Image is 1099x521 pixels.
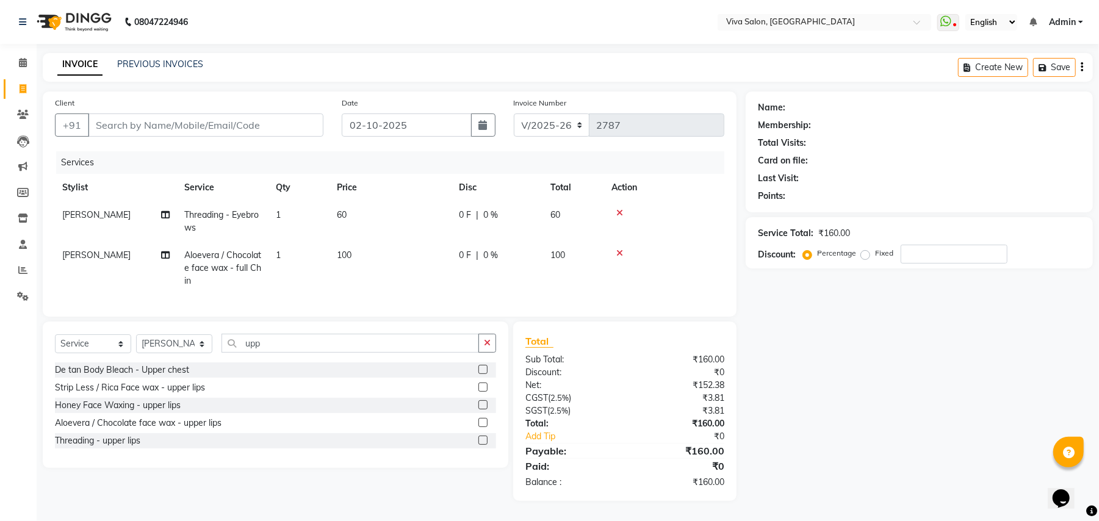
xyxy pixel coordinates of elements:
[625,379,733,392] div: ₹152.38
[337,209,347,220] span: 60
[31,5,115,39] img: logo
[459,209,471,221] span: 0 F
[55,434,140,447] div: Threading - upper lips
[543,174,604,201] th: Total
[1049,16,1076,29] span: Admin
[1048,472,1087,509] iframe: chat widget
[516,430,643,443] a: Add Tip
[516,392,625,404] div: ( )
[758,172,799,185] div: Last Visit:
[483,249,498,262] span: 0 %
[625,392,733,404] div: ₹3.81
[643,430,733,443] div: ₹0
[55,381,205,394] div: Strip Less / Rica Face wax - upper lips
[184,250,261,286] span: Aloevera / Chocolate face wax - full Chin
[758,137,806,149] div: Total Visits:
[550,250,565,260] span: 100
[525,392,548,403] span: CGST
[550,406,568,415] span: 2.5%
[459,249,471,262] span: 0 F
[88,113,323,137] input: Search by Name/Mobile/Email/Code
[758,101,785,114] div: Name:
[550,393,569,403] span: 2.5%
[452,174,543,201] th: Disc
[875,248,893,259] label: Fixed
[550,209,560,220] span: 60
[625,444,733,458] div: ₹160.00
[55,174,177,201] th: Stylist
[525,405,547,416] span: SGST
[817,248,856,259] label: Percentage
[1033,58,1076,77] button: Save
[758,190,785,203] div: Points:
[625,417,733,430] div: ₹160.00
[342,98,358,109] label: Date
[483,209,498,221] span: 0 %
[516,417,625,430] div: Total:
[516,366,625,379] div: Discount:
[758,154,808,167] div: Card on file:
[476,209,478,221] span: |
[958,58,1028,77] button: Create New
[276,209,281,220] span: 1
[818,227,850,240] div: ₹160.00
[758,119,811,132] div: Membership:
[222,334,479,353] input: Search or Scan
[625,366,733,379] div: ₹0
[625,353,733,366] div: ₹160.00
[758,227,813,240] div: Service Total:
[55,364,189,376] div: De tan Body Bleach - Upper chest
[55,417,222,429] div: Aloevera / Chocolate face wax - upper lips
[330,174,452,201] th: Price
[57,54,103,76] a: INVOICE
[516,444,625,458] div: Payable:
[62,250,131,260] span: [PERSON_NAME]
[268,174,330,201] th: Qty
[516,459,625,473] div: Paid:
[758,248,796,261] div: Discount:
[62,209,131,220] span: [PERSON_NAME]
[516,476,625,489] div: Balance :
[514,98,567,109] label: Invoice Number
[177,174,268,201] th: Service
[184,209,259,233] span: Threading - Eyebrows
[55,113,89,137] button: +91
[476,249,478,262] span: |
[337,250,351,260] span: 100
[625,404,733,417] div: ₹3.81
[604,174,724,201] th: Action
[516,404,625,417] div: ( )
[276,250,281,260] span: 1
[516,379,625,392] div: Net:
[516,353,625,366] div: Sub Total:
[525,335,553,348] span: Total
[55,399,181,412] div: Honey Face Waxing - upper lips
[117,59,203,70] a: PREVIOUS INVOICES
[56,151,733,174] div: Services
[55,98,74,109] label: Client
[625,476,733,489] div: ₹160.00
[625,459,733,473] div: ₹0
[134,5,188,39] b: 08047224946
